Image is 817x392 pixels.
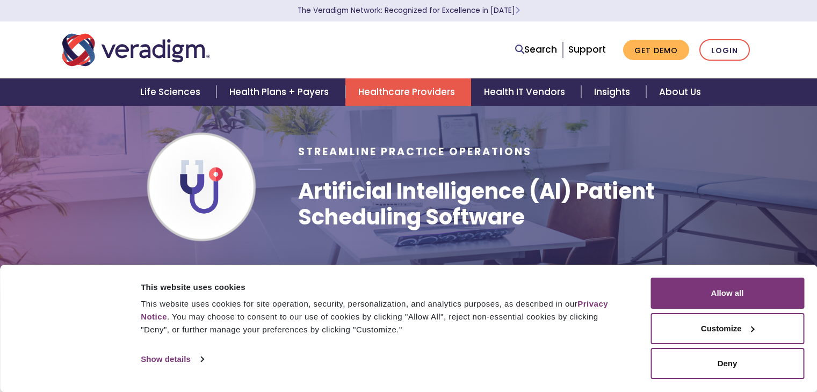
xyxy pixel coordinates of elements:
button: Customize [650,313,804,344]
div: This website uses cookies [141,281,626,294]
button: Allow all [650,278,804,309]
a: The Veradigm Network: Recognized for Excellence in [DATE]Learn More [298,5,520,16]
img: Veradigm logo [62,32,210,68]
a: About Us [646,78,714,106]
a: Show details [141,351,203,367]
h1: Artificial Intelligence (AI) Patient Scheduling Software [298,178,755,230]
a: Login [699,39,750,61]
a: Healthcare Providers [345,78,471,106]
a: Life Sciences [127,78,216,106]
a: Search [515,42,557,57]
span: Streamline Practice Operations [298,144,532,159]
a: Health IT Vendors [471,78,581,106]
a: Insights [581,78,646,106]
a: Get Demo [623,40,689,61]
a: Support [568,43,606,56]
button: Deny [650,348,804,379]
a: Health Plans + Payers [216,78,345,106]
div: This website uses cookies for site operation, security, personalization, and analytics purposes, ... [141,297,626,336]
span: Learn More [515,5,520,16]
